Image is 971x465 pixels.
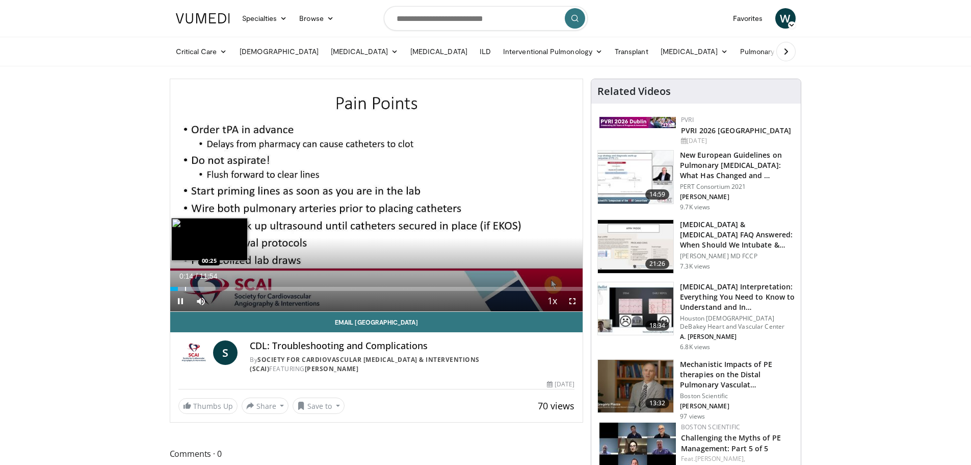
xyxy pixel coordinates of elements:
button: Pause [170,291,191,311]
p: A. [PERSON_NAME] [680,333,795,341]
a: Critical Care [170,41,233,62]
img: 4caf57cf-5f7b-481c-8355-26418ca1cbc4.150x105_q85_crop-smart_upscale.jpg [598,360,673,413]
span: 70 views [538,400,574,412]
a: Specialties [236,8,294,29]
div: Progress Bar [170,287,583,291]
a: Thumbs Up [178,398,238,414]
button: Playback Rate [542,291,562,311]
a: Challenging the Myths of PE Management: Part 5 of 5 [681,433,781,453]
span: / [196,272,198,280]
img: VuMedi Logo [176,13,230,23]
p: 7.3K views [680,262,710,271]
img: 0f7493d4-2bdb-4f17-83da-bd9accc2ebef.150x105_q85_crop-smart_upscale.jpg [598,220,673,273]
div: By FEATURING [250,355,574,374]
a: [MEDICAL_DATA] [654,41,734,62]
h3: [MEDICAL_DATA] Interpretation: Everything You Need to Know to Understand and In… [680,282,795,312]
div: [DATE] [547,380,574,389]
p: Boston Scientific [680,392,795,400]
p: [PERSON_NAME] MD FCCP [680,252,795,260]
a: Favorites [727,8,769,29]
a: [MEDICAL_DATA] [404,41,474,62]
button: Save to [293,398,345,414]
span: 13:32 [645,398,670,408]
a: Transplant [609,41,654,62]
h4: CDL: Troubleshooting and Complications [250,340,574,352]
span: 21:26 [645,259,670,269]
a: Browse [293,8,340,29]
img: bf7e9c6c-21f2-4f78-a6f9-9f6863ddb059.150x105_q85_crop-smart_upscale.jpg [598,282,673,335]
img: 33783847-ac93-4ca7-89f8-ccbd48ec16ca.webp.150x105_q85_autocrop_double_scale_upscale_version-0.2.jpg [599,117,676,128]
span: Comments 0 [170,447,584,460]
span: 14:59 [645,189,670,200]
button: Mute [191,291,211,311]
h3: Mechanistic Impacts of PE therapies on the Distal Pulmonary Vasculat… [680,359,795,390]
a: Interventional Pulmonology [497,41,609,62]
span: 0:14 [179,272,193,280]
a: 13:32 Mechanistic Impacts of PE therapies on the Distal Pulmonary Vasculat… Boston Scientific [PE... [597,359,795,421]
button: Fullscreen [562,291,583,311]
img: Society for Cardiovascular Angiography & Interventions (SCAI) [178,340,209,365]
a: 21:26 [MEDICAL_DATA] & [MEDICAL_DATA] FAQ Answered: When Should We Intubate & How Do We Adj… [PER... [597,219,795,274]
a: Boston Scientific [681,423,740,431]
a: [PERSON_NAME], [695,454,745,463]
img: 0c0338ca-5dd8-4346-a5ad-18bcc17889a0.150x105_q85_crop-smart_upscale.jpg [598,151,673,204]
input: Search topics, interventions [384,6,588,31]
a: ILD [474,41,497,62]
p: PERT Consortium 2021 [680,183,795,191]
p: 6.8K views [680,343,710,351]
a: PVRI 2026 [GEOGRAPHIC_DATA] [681,126,791,135]
h3: [MEDICAL_DATA] & [MEDICAL_DATA] FAQ Answered: When Should We Intubate & How Do We Adj… [680,219,795,250]
a: W [775,8,796,29]
a: 14:59 New European Guidelines on Pulmonary [MEDICAL_DATA]: What Has Changed and … PERT Consortium... [597,150,795,211]
a: Email [GEOGRAPHIC_DATA] [170,312,583,332]
p: 97 views [680,412,705,421]
button: Share [242,398,289,414]
p: 9.7K views [680,203,710,211]
a: [DEMOGRAPHIC_DATA] [233,41,325,62]
h4: Related Videos [597,85,671,97]
a: 18:34 [MEDICAL_DATA] Interpretation: Everything You Need to Know to Understand and In… Houston [D... [597,282,795,351]
a: PVRI [681,115,694,124]
span: 11:54 [199,272,217,280]
p: Houston [DEMOGRAPHIC_DATA] DeBakey Heart and Vascular Center [680,314,795,331]
a: S [213,340,238,365]
a: [MEDICAL_DATA] [325,41,404,62]
a: [PERSON_NAME] [305,364,359,373]
h3: New European Guidelines on Pulmonary [MEDICAL_DATA]: What Has Changed and … [680,150,795,181]
span: 18:34 [645,321,670,331]
div: [DATE] [681,136,793,145]
video-js: Video Player [170,79,583,312]
a: Society for Cardiovascular [MEDICAL_DATA] & Interventions (SCAI) [250,355,480,373]
p: [PERSON_NAME] [680,193,795,201]
p: [PERSON_NAME] [680,402,795,410]
a: Pulmonary Infection [734,41,822,62]
img: image.jpeg [171,218,248,261]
